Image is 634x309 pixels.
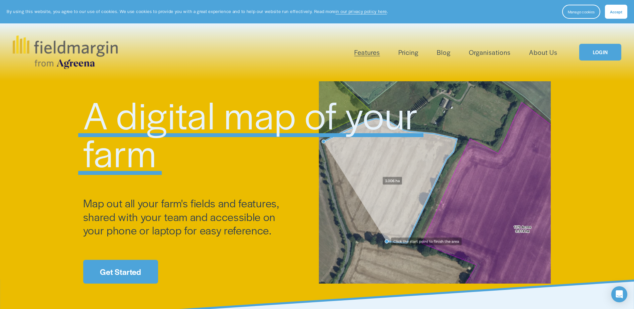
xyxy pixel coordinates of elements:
[398,47,418,58] a: Pricing
[568,9,595,14] span: Manage cookies
[354,47,380,57] span: Features
[336,8,387,14] a: in our privacy policy here
[83,195,282,238] span: Map out all your farm's fields and features, shared with your team and accessible on your phone o...
[437,47,451,58] a: Blog
[579,44,621,61] a: LOGIN
[7,8,388,15] p: By using this website, you agree to our use of cookies. We use cookies to provide you with a grea...
[529,47,557,58] a: About Us
[83,260,158,284] a: Get Started
[605,5,627,19] button: Accept
[354,47,380,58] a: folder dropdown
[611,286,627,302] div: Open Intercom Messenger
[562,5,600,19] button: Manage cookies
[83,87,427,178] span: A digital map of your farm
[13,35,118,69] img: fieldmargin.com
[469,47,511,58] a: Organisations
[610,9,622,14] span: Accept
